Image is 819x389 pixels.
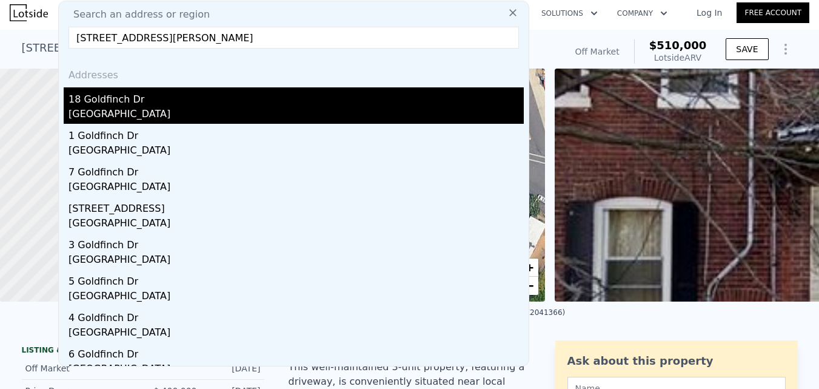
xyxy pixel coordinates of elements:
[526,260,533,275] span: +
[69,233,524,252] div: 3 Goldfinch Dr
[607,2,677,24] button: Company
[737,2,809,23] a: Free Account
[69,87,524,107] div: 18 Goldfinch Dr
[69,197,524,216] div: [STREET_ADDRESS]
[649,39,707,52] span: $510,000
[10,4,48,21] img: Lotside
[575,46,619,58] div: Off Market
[69,269,524,289] div: 5 Goldfinch Dr
[25,362,133,374] div: Off Market
[69,143,524,160] div: [GEOGRAPHIC_DATA]
[69,325,524,342] div: [GEOGRAPHIC_DATA]
[69,342,524,362] div: 6 Goldfinch Dr
[64,58,524,87] div: Addresses
[69,216,524,233] div: [GEOGRAPHIC_DATA]
[69,252,524,269] div: [GEOGRAPHIC_DATA]
[520,277,538,295] a: Zoom out
[774,37,798,61] button: Show Options
[69,124,524,143] div: 1 Goldfinch Dr
[64,7,210,22] span: Search an address or region
[526,278,533,293] span: −
[69,289,524,306] div: [GEOGRAPHIC_DATA]
[207,362,261,374] div: [DATE]
[69,107,524,124] div: [GEOGRAPHIC_DATA]
[532,2,607,24] button: Solutions
[567,353,786,370] div: Ask about this property
[726,38,768,60] button: SAVE
[69,27,519,49] input: Enter an address, city, region, neighborhood or zip code
[69,306,524,325] div: 4 Goldfinch Dr
[69,160,524,180] div: 7 Goldfinch Dr
[649,52,707,64] div: Lotside ARV
[22,345,264,357] div: LISTING & SALE HISTORY
[22,39,308,56] div: [STREET_ADDRESS] , [GEOGRAPHIC_DATA] , NJ 08611
[69,362,524,379] div: [GEOGRAPHIC_DATA]
[682,7,737,19] a: Log In
[520,259,538,277] a: Zoom in
[69,180,524,197] div: [GEOGRAPHIC_DATA]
